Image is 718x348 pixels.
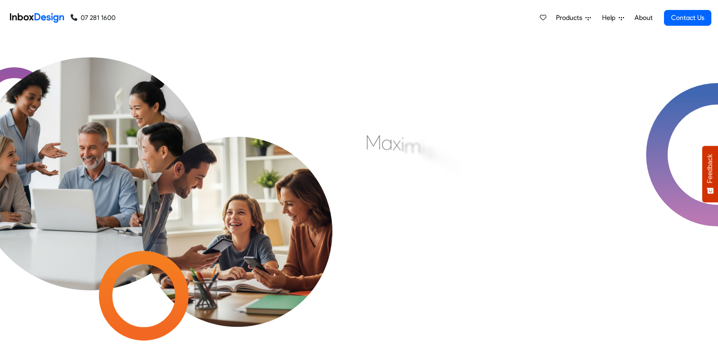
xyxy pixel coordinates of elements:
div: i [401,132,404,157]
div: s [424,138,433,163]
div: i [421,135,424,160]
span: Help [602,13,619,23]
div: M [365,130,381,155]
a: Contact Us [664,10,711,26]
span: Products [556,13,585,23]
a: 07 281 1600 [71,13,116,23]
img: parents_with_child.png [118,89,356,327]
div: m [404,133,421,158]
a: Help [599,10,627,26]
div: x [393,130,401,155]
div: a [381,130,393,155]
a: About [632,10,655,26]
div: g [447,149,458,174]
button: Feedback - Show survey [702,146,718,202]
div: E [365,179,376,203]
div: n [436,145,447,170]
div: Maximising Efficient & Engagement, Connecting Schools, Families, and Students. [365,130,567,255]
span: Feedback [706,154,714,183]
a: Products [553,10,594,26]
div: i [433,141,436,166]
